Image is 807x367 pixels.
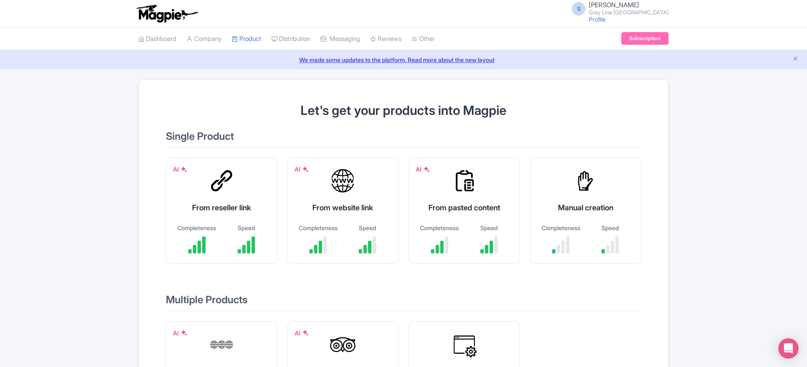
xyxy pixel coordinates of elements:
div: AI [295,165,309,174]
a: Distribution [271,27,310,51]
a: Messaging [320,27,360,51]
div: Speed [347,223,388,232]
img: AI Symbol [181,166,187,173]
a: Company [187,27,222,51]
a: Dashboard [138,27,176,51]
img: AI Symbol [302,166,309,173]
div: Completeness [176,223,217,232]
h2: Single Product [166,131,641,147]
img: AI Symbol [181,329,187,336]
div: Open Intercom Messenger [778,338,799,359]
img: AI Symbol [423,166,430,173]
div: AI [416,165,430,174]
div: From reseller link [176,202,267,213]
h2: Multiple Products [166,294,641,311]
a: Reviews [370,27,401,51]
span: [PERSON_NAME] [589,1,639,9]
div: Speed [468,223,509,232]
a: We made some updates to the platform. Read more about the new layout [5,55,802,64]
img: logo-ab69f6fb50320c5b225c76a69d11143b.png [134,4,200,23]
span: S [572,2,585,16]
a: Other [412,27,435,51]
div: Completeness [541,223,582,232]
a: S [PERSON_NAME] Gray Line [GEOGRAPHIC_DATA] [567,2,669,15]
img: AI Symbol [302,329,309,336]
div: AI [173,165,187,174]
button: Close announcement [792,54,799,64]
div: AI [295,329,309,337]
small: Gray Line [GEOGRAPHIC_DATA] [589,10,669,15]
a: Profile [589,16,606,23]
a: Product [232,27,261,51]
div: AI [173,329,187,337]
div: From pasted content [419,202,509,213]
a: Subscription [621,32,669,45]
div: Completeness [419,223,460,232]
div: Speed [590,223,631,232]
div: From website link [298,202,388,213]
h1: Let's get your products into Magpie [166,103,641,117]
div: Speed [226,223,267,232]
div: Completeness [298,223,339,232]
div: Manual creation [541,202,631,213]
a: Manual creation Completeness Speed [530,158,642,274]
